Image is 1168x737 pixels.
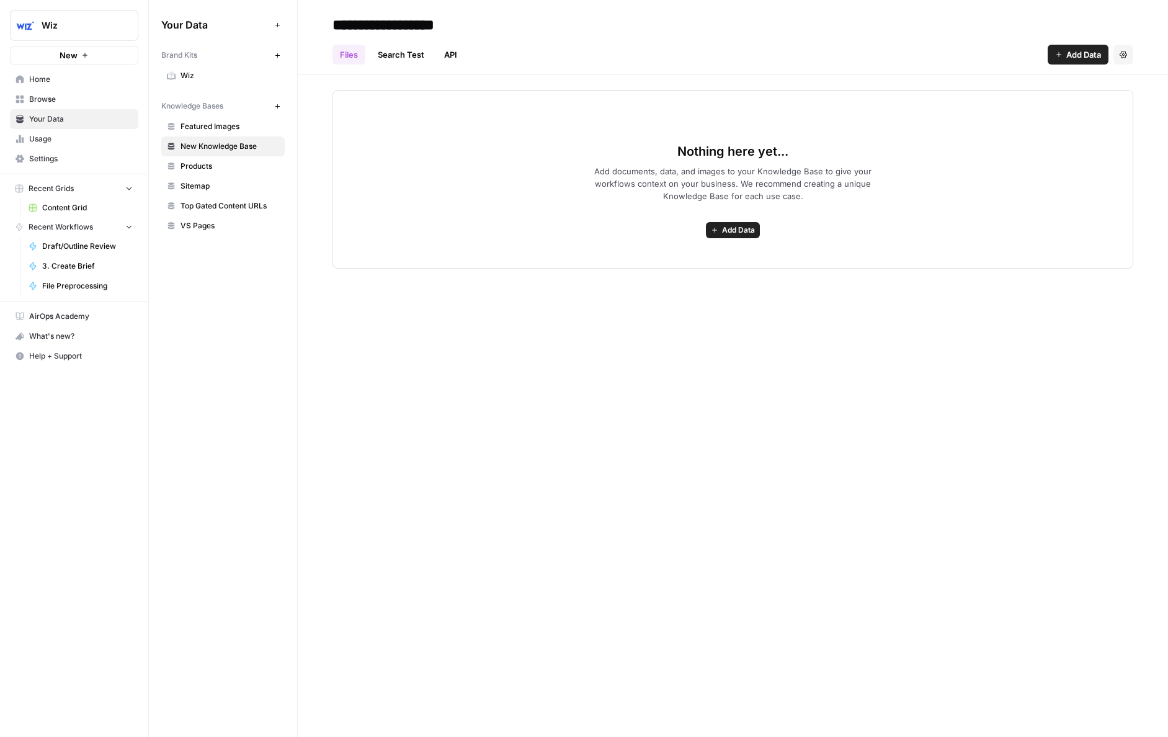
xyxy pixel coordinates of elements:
[181,161,279,172] span: Products
[181,181,279,192] span: Sitemap
[14,14,37,37] img: Wiz Logo
[181,141,279,152] span: New Knowledge Base
[29,74,133,85] span: Home
[161,17,270,32] span: Your Data
[370,45,432,65] a: Search Test
[10,109,138,129] a: Your Data
[23,256,138,276] a: 3. Create Brief
[10,69,138,89] a: Home
[42,19,117,32] span: Wiz
[10,218,138,236] button: Recent Workflows
[29,114,133,125] span: Your Data
[706,222,760,238] button: Add Data
[161,136,285,156] a: New Knowledge Base
[11,327,138,346] div: What's new?
[161,100,223,112] span: Knowledge Bases
[181,121,279,132] span: Featured Images
[161,117,285,136] a: Featured Images
[574,165,892,202] span: Add documents, data, and images to your Knowledge Base to give your workflows context on your bus...
[10,149,138,169] a: Settings
[161,50,197,61] span: Brand Kits
[29,153,133,164] span: Settings
[437,45,465,65] a: API
[10,10,138,41] button: Workspace: Wiz
[29,183,74,194] span: Recent Grids
[29,221,93,233] span: Recent Workflows
[181,220,279,231] span: VS Pages
[161,196,285,216] a: Top Gated Content URLs
[10,346,138,366] button: Help + Support
[60,49,78,61] span: New
[722,225,755,236] span: Add Data
[10,326,138,346] button: What's new?
[10,89,138,109] a: Browse
[181,200,279,212] span: Top Gated Content URLs
[161,66,285,86] a: Wiz
[23,198,138,218] a: Content Grid
[1066,48,1101,61] span: Add Data
[42,241,133,252] span: Draft/Outline Review
[677,143,788,160] span: Nothing here yet...
[161,176,285,196] a: Sitemap
[42,261,133,272] span: 3. Create Brief
[332,45,365,65] a: Files
[23,276,138,296] a: File Preprocessing
[29,311,133,322] span: AirOps Academy
[161,216,285,236] a: VS Pages
[29,351,133,362] span: Help + Support
[10,129,138,149] a: Usage
[29,94,133,105] span: Browse
[10,306,138,326] a: AirOps Academy
[161,156,285,176] a: Products
[1048,45,1108,65] button: Add Data
[10,179,138,198] button: Recent Grids
[23,236,138,256] a: Draft/Outline Review
[29,133,133,145] span: Usage
[42,202,133,213] span: Content Grid
[42,280,133,292] span: File Preprocessing
[181,70,279,81] span: Wiz
[10,46,138,65] button: New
